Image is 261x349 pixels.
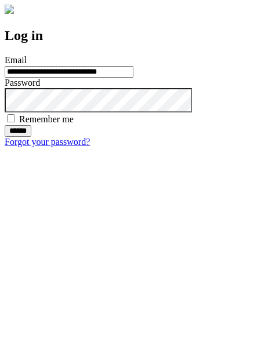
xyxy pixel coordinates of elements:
[5,28,256,43] h2: Log in
[5,137,90,147] a: Forgot your password?
[19,114,74,124] label: Remember me
[5,55,27,65] label: Email
[5,5,14,14] img: logo-4e3dc11c47720685a147b03b5a06dd966a58ff35d612b21f08c02c0306f2b779.png
[5,78,40,88] label: Password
